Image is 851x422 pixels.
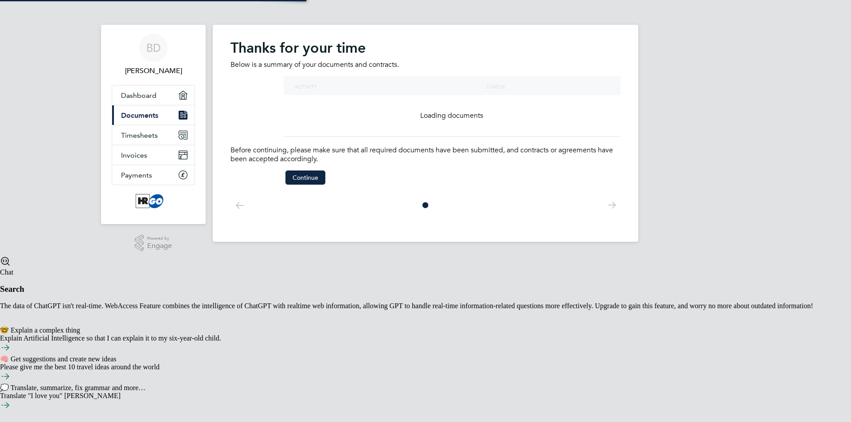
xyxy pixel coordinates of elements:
[112,34,195,76] a: BD[PERSON_NAME]
[112,145,195,165] a: Invoices
[147,235,172,242] span: Powered by
[230,39,621,57] h2: Thanks for your time
[112,194,195,208] a: Go to home page
[112,165,195,185] a: Payments
[147,242,172,250] span: Engage
[121,91,156,100] span: Dashboard
[285,170,325,185] button: Continue
[121,131,158,139] span: Timesheets
[230,146,621,164] p: Before continuing, please make sure that all required documents have been submitted, and contract...
[121,111,158,120] span: Documents
[112,125,195,145] a: Timesheets
[101,25,206,224] nav: Main navigation
[146,42,161,54] span: BD
[136,194,171,208] img: hrgoplc-logo-retina.png
[135,235,172,252] a: Powered byEngage
[121,151,147,159] span: Invoices
[121,171,152,179] span: Payments
[112,105,195,125] a: Documents
[112,85,195,105] a: Dashboard
[230,60,621,70] p: Below is a summary of your documents and contracts.
[112,66,195,76] span: Bethal Dhillon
